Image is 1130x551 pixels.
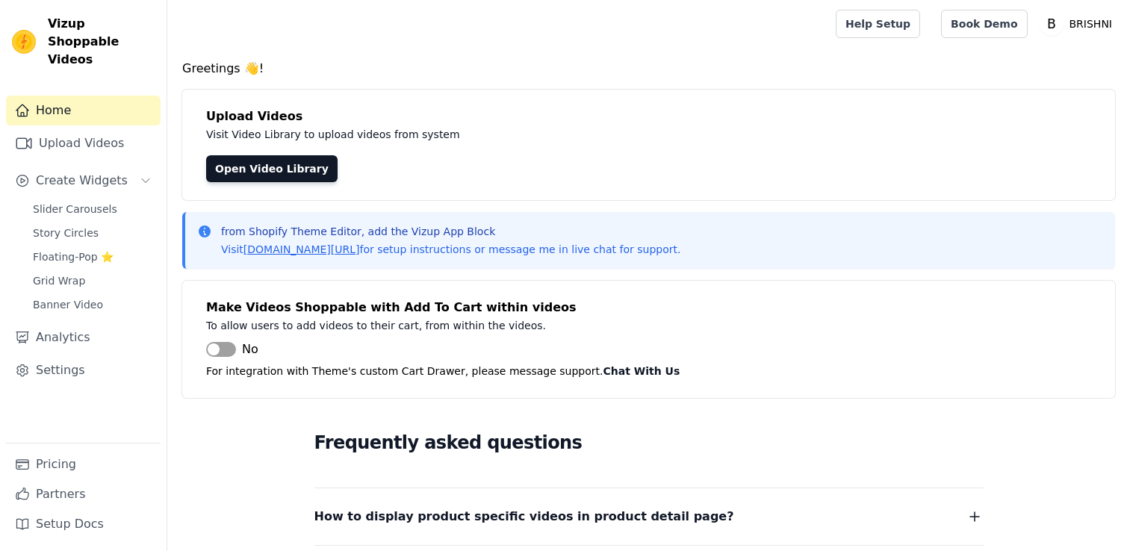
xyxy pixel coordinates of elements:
[221,242,680,257] p: Visit for setup instructions or message me in live chat for support.
[314,428,984,458] h2: Frequently asked questions
[6,323,161,352] a: Analytics
[1064,10,1118,37] p: BRISHNI
[6,449,161,479] a: Pricing
[242,340,258,358] span: No
[24,246,161,267] a: Floating-Pop ⭐
[206,317,875,334] p: To allow users to add videos to their cart, from within the videos.
[33,297,103,312] span: Banner Video
[206,299,1091,317] h4: Make Videos Shoppable with Add To Cart within videos
[836,10,920,38] a: Help Setup
[6,479,161,509] a: Partners
[206,125,875,143] p: Visit Video Library to upload videos from system
[33,273,85,288] span: Grid Wrap
[24,199,161,220] a: Slider Carousels
[1040,10,1118,37] button: B BRISHNI
[221,224,680,239] p: from Shopify Theme Editor, add the Vizup App Block
[24,294,161,315] a: Banner Video
[24,270,161,291] a: Grid Wrap
[33,202,117,217] span: Slider Carousels
[206,108,1091,125] h4: Upload Videos
[33,249,114,264] span: Floating-Pop ⭐
[314,506,984,527] button: How to display product specific videos in product detail page?
[12,30,36,54] img: Vizup
[48,15,155,69] span: Vizup Shoppable Videos
[6,509,161,539] a: Setup Docs
[314,506,734,527] span: How to display product specific videos in product detail page?
[603,362,680,380] button: Chat With Us
[6,128,161,158] a: Upload Videos
[6,355,161,385] a: Settings
[36,172,128,190] span: Create Widgets
[206,362,1091,380] p: For integration with Theme's custom Cart Drawer, please message support.
[941,10,1027,38] a: Book Demo
[6,96,161,125] a: Home
[243,243,360,255] a: [DOMAIN_NAME][URL]
[24,222,161,243] a: Story Circles
[206,155,338,182] a: Open Video Library
[182,60,1115,78] h4: Greetings 👋!
[33,225,99,240] span: Story Circles
[206,340,258,358] button: No
[1047,16,1056,31] text: B
[6,166,161,196] button: Create Widgets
